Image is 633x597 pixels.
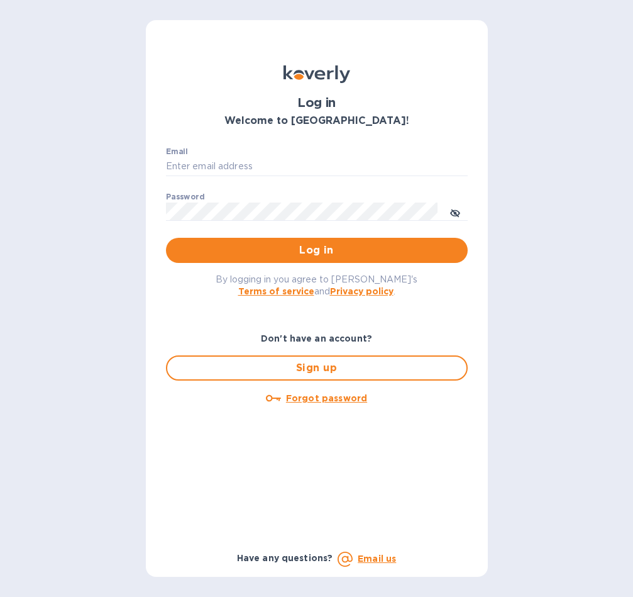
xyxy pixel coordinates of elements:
b: Have any questions? [237,553,333,563]
label: Email [166,148,188,156]
h1: Log in [166,96,468,110]
u: Forgot password [286,393,367,403]
a: Terms of service [238,286,314,296]
span: Log in [176,243,458,258]
h3: Welcome to [GEOGRAPHIC_DATA]! [166,115,468,127]
input: Enter email address [166,157,468,176]
img: Koverly [283,65,350,83]
span: By logging in you agree to [PERSON_NAME]'s and . [216,274,417,296]
b: Don't have an account? [261,333,372,343]
button: toggle password visibility [443,199,468,225]
button: Sign up [166,355,468,381]
button: Log in [166,238,468,263]
span: Sign up [177,360,456,376]
a: Privacy policy [330,286,394,296]
label: Password [166,193,204,201]
a: Email us [358,554,396,564]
